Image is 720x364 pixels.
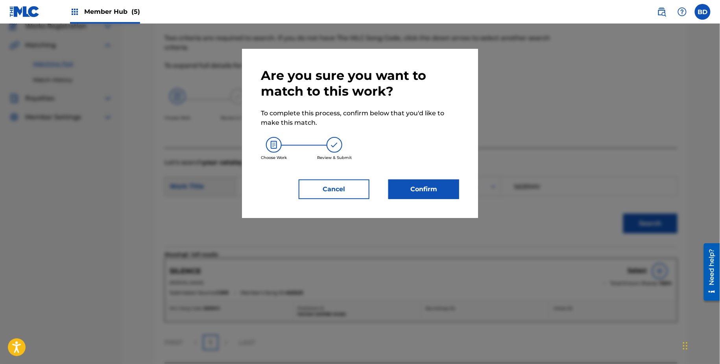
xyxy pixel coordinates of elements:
[681,326,720,364] iframe: Chat Widget
[678,7,687,17] img: help
[84,7,140,16] span: Member Hub
[9,6,40,17] img: MLC Logo
[261,68,459,99] h2: Are you sure you want to match to this work?
[327,137,342,153] img: 173f8e8b57e69610e344.svg
[657,7,666,17] img: search
[683,334,688,358] div: Drag
[698,240,720,304] iframe: Resource Center
[299,179,369,199] button: Cancel
[317,155,352,161] p: Review & Submit
[388,179,459,199] button: Confirm
[261,155,287,161] p: Choose Work
[131,8,140,15] span: (5)
[674,4,690,20] div: Help
[261,109,459,127] p: To complete this process, confirm below that you'd like to make this match.
[266,137,282,153] img: 26af456c4569493f7445.svg
[654,4,670,20] a: Public Search
[695,4,711,20] div: User Menu
[70,7,79,17] img: Top Rightsholders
